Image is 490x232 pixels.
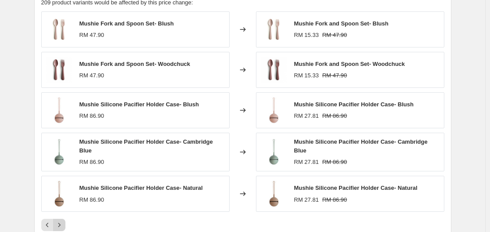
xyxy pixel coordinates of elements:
button: Previous [41,219,54,231]
div: RM 15.33 [294,71,319,80]
span: Mushie Fork and Spoon Set- Blush [79,20,174,27]
div: RM 86.90 [79,112,104,120]
img: image_fcd19f11-aa87-42e0-8721-e6ed39a31147_80x.png [261,57,287,83]
div: RM 27.81 [294,158,319,167]
div: RM 86.90 [79,158,104,167]
div: RM 86.90 [79,196,104,204]
img: 1_BLUSH_NOshaddow_1620x_80952b3c-c4d0-4deb-b001-7e9b3a953c61_80x.webp [261,97,287,123]
div: RM 47.90 [79,71,104,80]
strike: RM 86.90 [322,112,347,120]
img: Blush_spoon_fork_v3_1000x1000_176c079b-d04b-458b-b3e9-fafb03d5a7fe_80x.webp [46,16,72,43]
strike: RM 86.90 [322,196,347,204]
span: Mushie Fork and Spoon Set- Woodchuck [294,61,405,67]
span: Mushie Silicone Pacifier Holder Case- Natural [294,185,418,191]
img: 1_BLUSH_NOshaddow_1620x_80952b3c-c4d0-4deb-b001-7e9b3a953c61_80x.webp [46,97,72,123]
strike: RM 86.90 [322,158,347,167]
span: Mushie Fork and Spoon Set- Woodchuck [79,61,191,67]
img: 1_beige_NOshaddow_1000x1000_e4b54f67-d556-4745-a78d-739f56739528_80x.webp [261,181,287,207]
span: Mushie Silicone Pacifier Holder Case- Natural [79,185,203,191]
div: RM 47.90 [79,31,104,40]
span: Mushie Fork and Spoon Set- Blush [294,20,389,27]
span: Mushie Silicone Pacifier Holder Case- Blush [79,101,199,108]
img: 1_CambridgeBlue_shaddow_NEW_700x_b48c7f8f-c088-434c-a4a2-3b50cd260ef7_80x.webp [261,139,287,165]
img: 1_CambridgeBlue_shaddow_NEW_700x_b48c7f8f-c088-434c-a4a2-3b50cd260ef7_80x.webp [46,139,72,165]
strike: RM 47.90 [322,71,347,80]
div: RM 27.81 [294,196,319,204]
span: Mushie Silicone Pacifier Holder Case- Cambridge Blue [294,138,428,154]
nav: Pagination [41,219,65,231]
img: 1_beige_NOshaddow_1000x1000_e4b54f67-d556-4745-a78d-739f56739528_80x.webp [46,181,72,207]
button: Next [53,219,65,231]
span: Mushie Silicone Pacifier Holder Case- Blush [294,101,414,108]
span: Mushie Silicone Pacifier Holder Case- Cambridge Blue [79,138,213,154]
img: Blush_spoon_fork_v3_1000x1000_176c079b-d04b-458b-b3e9-fafb03d5a7fe_80x.webp [261,16,287,43]
strike: RM 47.90 [322,31,347,40]
div: RM 27.81 [294,112,319,120]
div: RM 15.33 [294,31,319,40]
img: image_fcd19f11-aa87-42e0-8721-e6ed39a31147_80x.png [46,57,72,83]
